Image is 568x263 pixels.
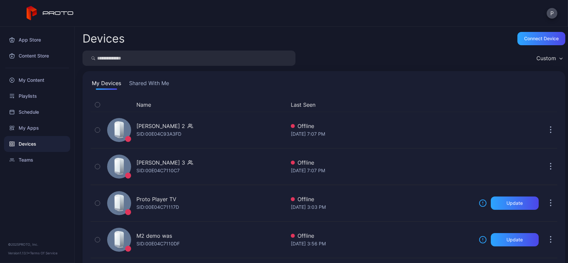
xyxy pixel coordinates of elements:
[507,200,523,206] div: Update
[136,159,185,167] div: [PERSON_NAME] 3
[136,195,176,203] div: Proto Player TV
[4,104,70,120] a: Schedule
[83,33,125,45] h2: Devices
[491,233,539,246] button: Update
[91,79,122,90] button: My Devices
[8,242,66,247] div: © 2025 PROTO, Inc.
[30,251,58,255] a: Terms Of Service
[291,130,473,138] div: [DATE] 7:07 PM
[291,240,473,248] div: [DATE] 3:56 PM
[476,101,536,109] div: Update Device
[291,122,473,130] div: Offline
[544,101,557,109] div: Options
[4,136,70,152] a: Devices
[4,152,70,168] a: Teams
[291,101,471,109] button: Last Seen
[136,122,185,130] div: [PERSON_NAME] 2
[136,130,181,138] div: SID: 00E04C93A3FD
[491,197,539,210] button: Update
[536,55,556,62] div: Custom
[533,51,565,66] button: Custom
[291,195,473,203] div: Offline
[291,232,473,240] div: Offline
[507,237,523,242] div: Update
[136,240,180,248] div: SID: 00E04C7110DF
[291,203,473,211] div: [DATE] 3:03 PM
[4,32,70,48] a: App Store
[136,203,179,211] div: SID: 00E04C71117D
[291,159,473,167] div: Offline
[4,72,70,88] a: My Content
[547,8,557,19] button: P
[524,36,559,41] div: Connect device
[136,232,172,240] div: M2 demo was
[136,101,151,109] button: Name
[4,48,70,64] a: Content Store
[8,251,30,255] span: Version 1.13.1 •
[4,120,70,136] a: My Apps
[128,79,170,90] button: Shared With Me
[517,32,565,45] button: Connect device
[136,167,180,175] div: SID: 00E04C7110C7
[4,88,70,104] a: Playlists
[291,167,473,175] div: [DATE] 7:07 PM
